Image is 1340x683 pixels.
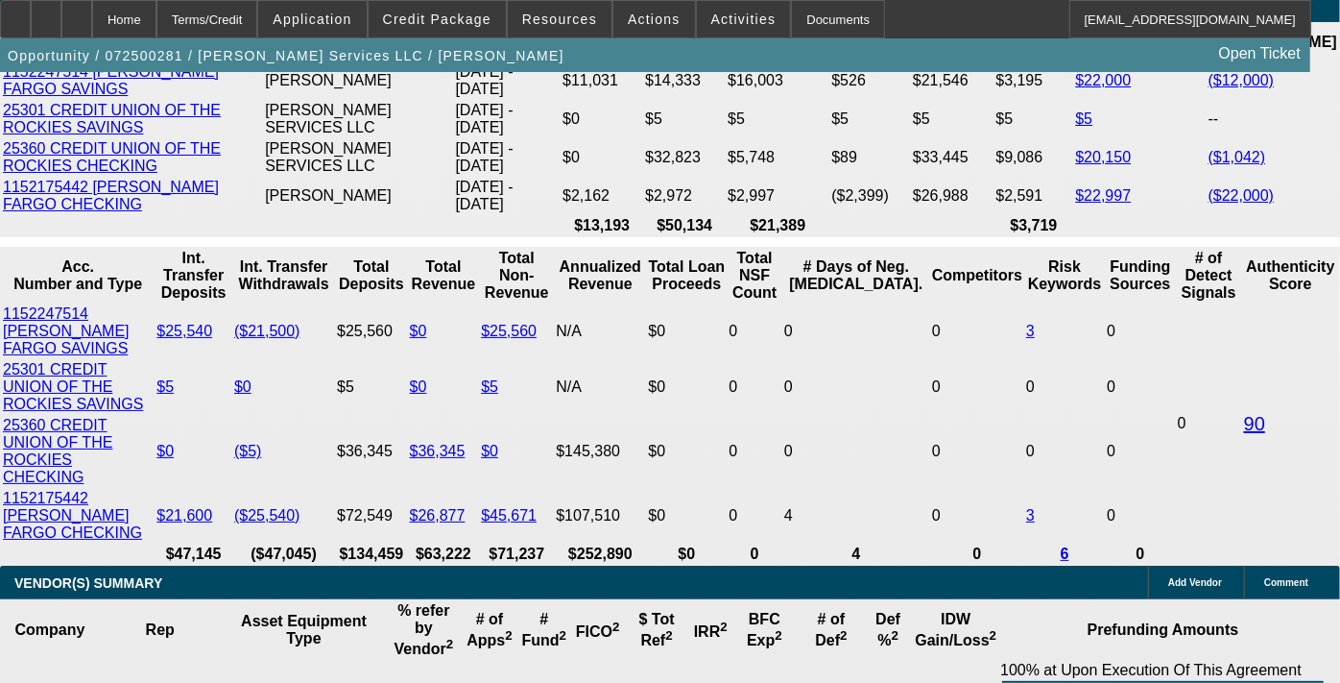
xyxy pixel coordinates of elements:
td: 0 [783,360,929,414]
a: $0 [481,443,498,459]
th: Total Loan Proceeds [647,249,726,303]
td: [PERSON_NAME] [264,62,452,99]
th: Total Revenue [409,249,479,303]
td: $16,003 [727,62,828,99]
td: 0 [783,416,929,487]
td: $0 [647,305,726,358]
th: Authenticity Score [1243,249,1338,303]
td: $25,560 [336,305,406,358]
td: 0 [931,360,1023,414]
td: $526 [830,62,910,99]
th: Int. Transfer Deposits [156,249,231,303]
button: Resources [508,1,611,37]
td: $5 [830,101,910,137]
a: 3 [1026,507,1035,524]
b: Asset Equipment Type [241,613,367,646]
td: N/A [555,305,645,358]
a: ($22,000) [1208,187,1275,204]
td: $0 [647,416,726,487]
td: $5 [727,101,828,137]
td: 0 [728,489,781,543]
span: Resources [522,12,597,27]
td: $2,591 [994,178,1072,214]
a: $5 [1075,110,1092,127]
sup: 2 [892,628,898,643]
td: $72,549 [336,489,406,543]
th: $3,719 [994,216,1072,235]
a: $21,600 [156,507,212,524]
td: 0 [728,416,781,487]
sup: 2 [505,628,512,643]
td: [DATE] - [DATE] [454,101,560,137]
button: Activities [697,1,791,37]
a: 25360 CREDIT UNION OF THE ROCKIES CHECKING [3,140,221,174]
a: $0 [410,323,427,339]
td: 0 [1106,489,1175,543]
th: Int. Transfer Withdrawals [233,249,334,303]
td: 0 [931,489,1023,543]
td: $0 [562,101,642,137]
a: Open Ticket [1211,37,1308,70]
td: $5,748 [727,139,828,176]
th: Funding Sources [1106,249,1175,303]
th: $50,134 [644,216,725,235]
span: Comment [1264,577,1308,588]
button: Actions [613,1,695,37]
a: 25301 CREDIT UNION OF THE ROCKIES SAVINGS [3,102,221,135]
span: Opportunity / 072500281 / [PERSON_NAME] Services LLC / [PERSON_NAME] [8,48,564,63]
td: [PERSON_NAME] [264,178,452,214]
td: $14,333 [644,62,725,99]
a: $45,671 [481,507,537,524]
b: $ Tot Ref [639,611,675,648]
td: ($2,399) [830,178,910,214]
th: Competitors [931,249,1023,303]
td: 0 [783,305,929,358]
sup: 2 [990,628,996,643]
td: $2,997 [727,178,828,214]
button: Application [258,1,366,37]
th: $63,222 [409,545,479,564]
td: $21,546 [912,62,993,99]
a: 25301 CREDIT UNION OF THE ROCKIES SAVINGS [3,361,143,412]
a: 1152247514 [PERSON_NAME] FARGO SAVINGS [3,63,219,97]
td: $2,162 [562,178,642,214]
a: $25,540 [156,323,212,339]
td: 0 [1106,416,1175,487]
span: Actions [628,12,681,27]
td: [DATE] - [DATE] [454,139,560,176]
td: $2,972 [644,178,725,214]
th: $71,237 [480,545,553,564]
td: 0 [1025,416,1104,487]
td: -- [1208,101,1338,137]
b: Company [15,622,85,638]
td: $11,031 [562,62,642,99]
th: $47,145 [156,545,231,564]
b: IDW Gain/Loss [915,611,996,648]
th: Sum of the Total NSF Count and Total Overdraft Fee Count from Ocrolus [728,249,781,303]
b: Def % [875,611,900,648]
sup: 2 [446,637,453,651]
b: IRR [694,623,728,640]
td: [PERSON_NAME] SERVICES LLC [264,101,452,137]
span: Activities [711,12,777,27]
sup: 2 [775,628,781,643]
th: Total Non-Revenue [480,249,553,303]
sup: 2 [560,628,566,643]
td: $0 [647,360,726,414]
th: $252,890 [555,545,645,564]
td: $33,445 [912,139,993,176]
td: [DATE] - [DATE] [454,62,560,99]
td: 0 [1177,305,1241,543]
td: 0 [1025,360,1104,414]
th: Acc. Number and Type [2,249,154,303]
span: Application [273,12,351,27]
a: $36,345 [410,443,466,459]
b: # of Def [815,611,847,648]
b: Rep [146,622,175,638]
th: $134,459 [336,545,406,564]
a: $20,150 [1075,149,1131,165]
td: $26,988 [912,178,993,214]
td: 0 [931,416,1023,487]
td: $5 [644,101,725,137]
td: [DATE] - [DATE] [454,178,560,214]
